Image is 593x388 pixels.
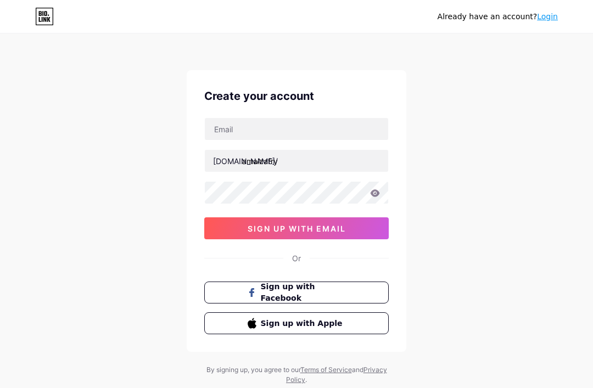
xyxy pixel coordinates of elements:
div: Already have an account? [438,11,558,23]
a: Terms of Service [300,365,352,374]
a: Login [537,12,558,21]
div: [DOMAIN_NAME]/ [213,155,278,167]
input: Email [205,118,388,140]
button: sign up with email [204,217,389,239]
span: sign up with email [248,224,346,233]
div: Create your account [204,88,389,104]
button: Sign up with Apple [204,312,389,334]
div: Or [292,252,301,264]
span: Sign up with Facebook [261,281,346,304]
input: username [205,150,388,172]
button: Sign up with Facebook [204,282,389,303]
div: By signing up, you agree to our and . [203,365,390,385]
span: Sign up with Apple [261,318,346,329]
